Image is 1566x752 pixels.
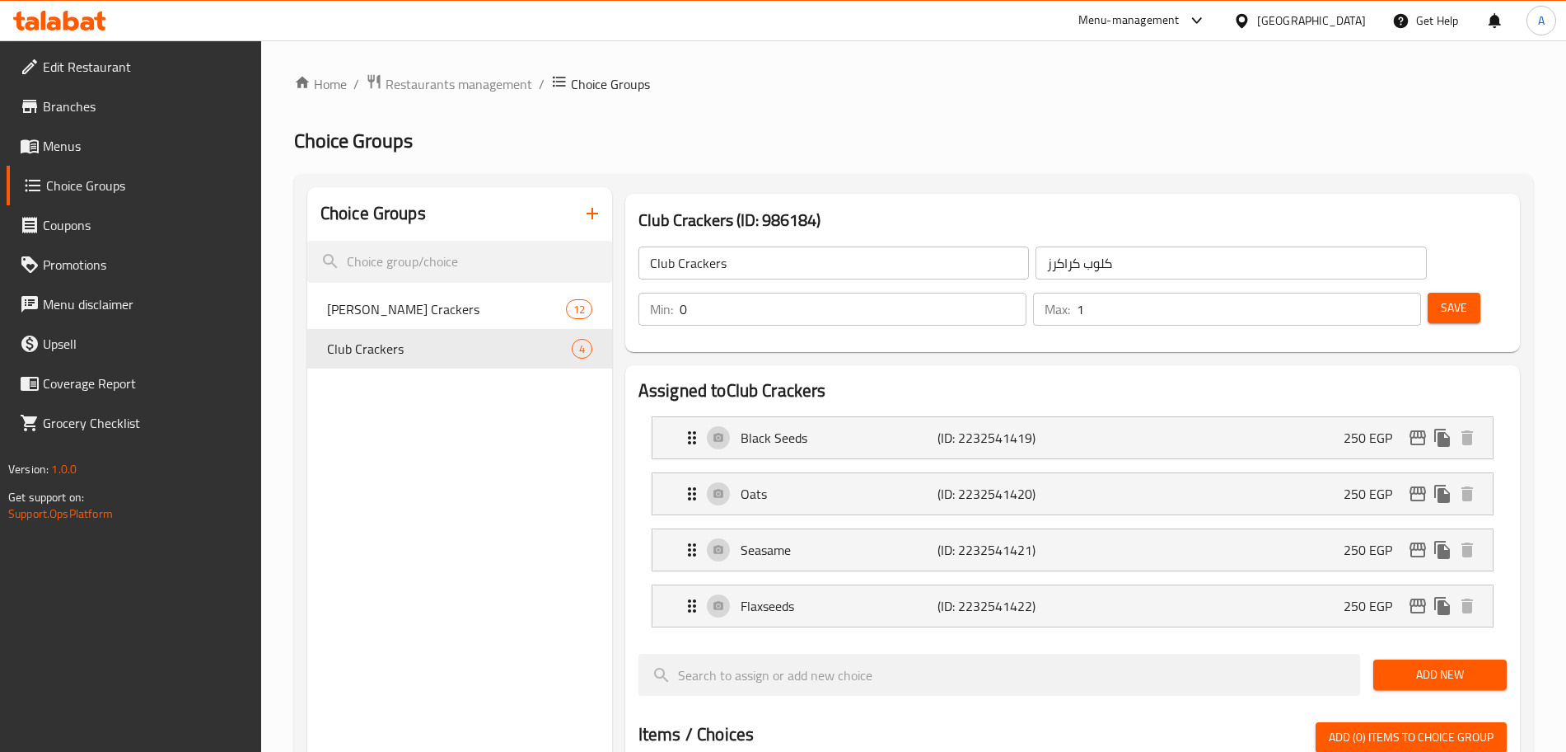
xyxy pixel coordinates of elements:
[320,201,426,226] h2: Choice Groups
[638,378,1507,403] h2: Assigned to Club Crackers
[307,289,612,329] div: [PERSON_NAME] Crackers12
[652,585,1493,627] div: Expand
[307,241,612,283] input: search
[294,74,347,94] a: Home
[1405,425,1430,450] button: edit
[7,324,261,364] a: Upsell
[1373,660,1507,690] button: Add New
[43,374,248,393] span: Coverage Report
[294,73,1533,95] nav: breadcrumb
[7,284,261,324] a: Menu disclaimer
[650,299,673,319] p: Min:
[7,364,261,403] a: Coverage Report
[1045,299,1070,319] p: Max:
[1430,594,1455,618] button: duplicate
[43,136,248,156] span: Menus
[1430,482,1455,506] button: duplicate
[937,428,1068,448] p: (ID: 2232541419)
[43,57,248,77] span: Edit Restaurant
[43,413,248,433] span: Grocery Checklist
[1405,538,1430,562] button: edit
[1455,594,1480,618] button: delete
[1455,482,1480,506] button: delete
[7,245,261,284] a: Promotions
[43,215,248,235] span: Coupons
[43,255,248,275] span: Promotions
[1455,538,1480,562] button: delete
[1405,482,1430,506] button: edit
[307,329,612,369] div: Club Crackers4
[566,299,592,319] div: Choices
[937,540,1068,560] p: (ID: 2232541421)
[7,205,261,245] a: Coupons
[741,540,937,560] p: Seasame
[1257,12,1366,30] div: [GEOGRAPHIC_DATA]
[51,458,77,480] span: 1.0.0
[353,74,359,94] li: /
[1430,425,1455,450] button: duplicate
[572,339,592,359] div: Choices
[652,473,1493,515] div: Expand
[8,503,113,524] a: Support.OpsPlatform
[638,207,1507,233] h3: Club Crackers (ID: 986184)
[8,486,84,508] span: Get support on:
[567,302,591,317] span: 12
[1078,11,1180,31] div: Menu-management
[1344,540,1405,560] p: 250 EGP
[7,47,261,87] a: Edit Restaurant
[1455,425,1480,450] button: delete
[1329,727,1494,748] span: Add (0) items to choice group
[539,74,545,94] li: /
[652,417,1493,458] div: Expand
[638,578,1507,634] li: Expand
[652,529,1493,571] div: Expand
[1441,298,1467,318] span: Save
[1344,428,1405,448] p: 250 EGP
[937,596,1068,616] p: (ID: 2232541422)
[294,122,413,159] span: Choice Groups
[1428,293,1480,323] button: Save
[741,596,937,616] p: Flaxseeds
[366,73,532,95] a: Restaurants management
[7,87,261,126] a: Branches
[43,334,248,354] span: Upsell
[7,403,261,443] a: Grocery Checklist
[43,294,248,314] span: Menu disclaimer
[327,339,572,359] span: Club Crackers
[638,410,1507,466] li: Expand
[386,74,532,94] span: Restaurants management
[1386,665,1494,685] span: Add New
[573,341,591,357] span: 4
[638,522,1507,578] li: Expand
[46,176,248,195] span: Choice Groups
[1344,484,1405,504] p: 250 EGP
[1405,594,1430,618] button: edit
[937,484,1068,504] p: (ID: 2232541420)
[571,74,650,94] span: Choice Groups
[327,299,566,319] span: [PERSON_NAME] Crackers
[638,722,754,747] h2: Items / Choices
[1430,538,1455,562] button: duplicate
[1344,596,1405,616] p: 250 EGP
[638,654,1360,696] input: search
[1538,12,1545,30] span: A
[8,458,49,480] span: Version:
[43,96,248,116] span: Branches
[741,428,937,448] p: Black Seeds
[741,484,937,504] p: Oats
[7,166,261,205] a: Choice Groups
[7,126,261,166] a: Menus
[638,466,1507,522] li: Expand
